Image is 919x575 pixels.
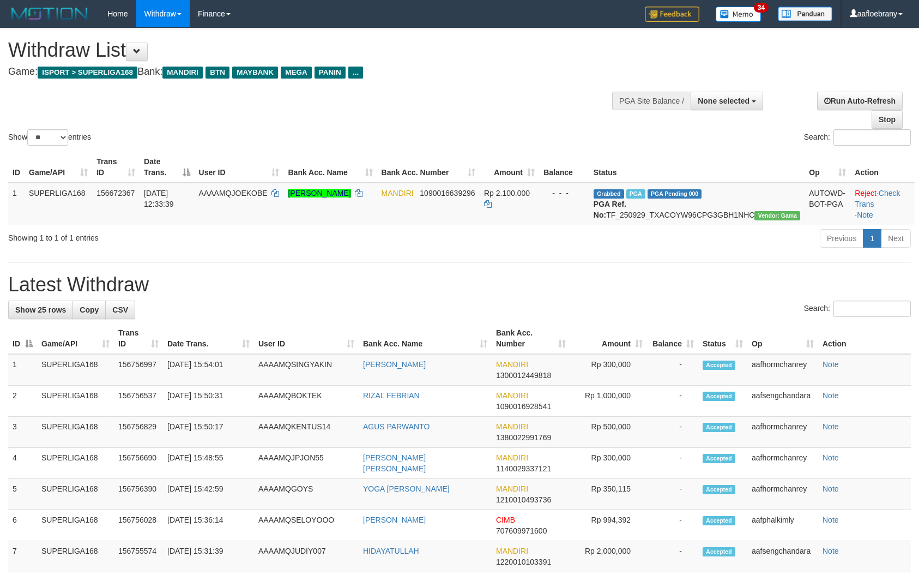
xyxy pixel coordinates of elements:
td: aafsengchandara [747,541,818,572]
span: Accepted [703,392,735,401]
th: Bank Acc. Name: activate to sort column ascending [283,152,377,183]
span: Rp 2.100.000 [484,189,530,197]
td: 156756390 [114,479,163,510]
a: Reject [855,189,876,197]
th: ID: activate to sort column descending [8,323,37,354]
th: Status [589,152,805,183]
td: AAAAMQKENTUS14 [254,417,359,448]
span: PGA Pending [648,189,702,199]
a: Note [823,360,839,369]
th: Balance [539,152,589,183]
a: [PERSON_NAME] [363,516,426,524]
td: 156756690 [114,448,163,479]
a: AGUS PARWANTO [363,422,430,431]
a: [PERSON_NAME] [363,360,426,369]
td: Rp 2,000,000 [570,541,647,572]
h1: Withdraw List [8,39,602,61]
td: aafhormchanrey [747,354,818,386]
span: ISPORT > SUPERLIGA168 [38,67,137,79]
th: Amount: activate to sort column ascending [480,152,539,183]
span: MANDIRI [382,189,414,197]
th: Game/API: activate to sort column ascending [37,323,114,354]
td: [DATE] 15:50:31 [163,386,254,417]
span: MANDIRI [496,453,528,462]
span: Copy [80,306,99,314]
td: SUPERLIGA168 [37,354,114,386]
td: [DATE] 15:36:14 [163,510,254,541]
span: PANIN [315,67,346,79]
th: Bank Acc. Number: activate to sort column ascending [492,323,570,354]
td: 156756537 [114,386,163,417]
td: SUPERLIGA168 [37,417,114,448]
td: AAAAMQJUDIY007 [254,541,359,572]
span: [DATE] 12:33:39 [144,189,174,208]
span: Accepted [703,516,735,525]
th: User ID: activate to sort column ascending [195,152,284,183]
span: CIMB [496,516,515,524]
a: YOGA [PERSON_NAME] [363,484,450,493]
th: Bank Acc. Name: activate to sort column ascending [359,323,492,354]
span: Show 25 rows [15,306,66,314]
span: Copy 1090016639296 to clipboard [420,189,475,197]
a: Run Auto-Refresh [817,92,903,110]
a: Note [857,211,873,219]
div: PGA Site Balance / [612,92,691,110]
th: Action [850,152,915,183]
select: Showentries [27,129,68,146]
th: Trans ID: activate to sort column ascending [92,152,140,183]
td: AAAAMQJPJON55 [254,448,359,479]
span: Copy 1140029337121 to clipboard [496,464,551,473]
th: Bank Acc. Number: activate to sort column ascending [377,152,480,183]
span: MANDIRI [162,67,203,79]
td: Rp 1,000,000 [570,386,647,417]
img: Button%20Memo.svg [716,7,761,22]
span: 34 [754,3,769,13]
span: MANDIRI [496,391,528,400]
th: Balance: activate to sort column ascending [647,323,698,354]
td: - [647,510,698,541]
th: Date Trans.: activate to sort column descending [140,152,195,183]
span: Grabbed [594,189,624,199]
span: Copy 1210010493736 to clipboard [496,495,551,504]
span: 156672367 [96,189,135,197]
th: Game/API: activate to sort column ascending [25,152,92,183]
td: [DATE] 15:54:01 [163,354,254,386]
td: 6 [8,510,37,541]
a: Copy [72,301,106,319]
span: Accepted [703,361,735,370]
span: Accepted [703,485,735,494]
span: Marked by aafsengchandara [626,189,645,199]
a: Note [823,391,839,400]
th: User ID: activate to sort column ascending [254,323,359,354]
td: 156756028 [114,510,163,541]
span: MANDIRI [496,422,528,431]
th: Action [818,323,911,354]
a: [PERSON_NAME] [288,189,350,197]
img: MOTION_logo.png [8,5,91,22]
span: BTN [205,67,229,79]
td: Rp 994,392 [570,510,647,541]
td: SUPERLIGA168 [37,386,114,417]
h4: Game: Bank: [8,67,602,77]
td: Rp 500,000 [570,417,647,448]
input: Search: [833,301,911,317]
span: Vendor URL: https://trx31.1velocity.biz [754,211,800,220]
span: Copy 1380022991769 to clipboard [496,433,551,442]
img: Feedback.jpg [645,7,699,22]
a: RIZAL FEBRIAN [363,391,420,400]
td: - [647,479,698,510]
td: 4 [8,448,37,479]
a: Show 25 rows [8,301,73,319]
span: None selected [698,97,749,105]
span: AAAAMQJOEKOBE [199,189,268,197]
span: Copy 1090016928541 to clipboard [496,402,551,411]
td: AAAAMQBOKTEK [254,386,359,417]
td: Rp 300,000 [570,448,647,479]
td: - [647,448,698,479]
a: Next [881,229,911,248]
td: · · [850,183,915,225]
input: Search: [833,129,911,146]
td: Rp 350,115 [570,479,647,510]
span: MANDIRI [496,360,528,369]
a: Check Trans [855,189,900,208]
